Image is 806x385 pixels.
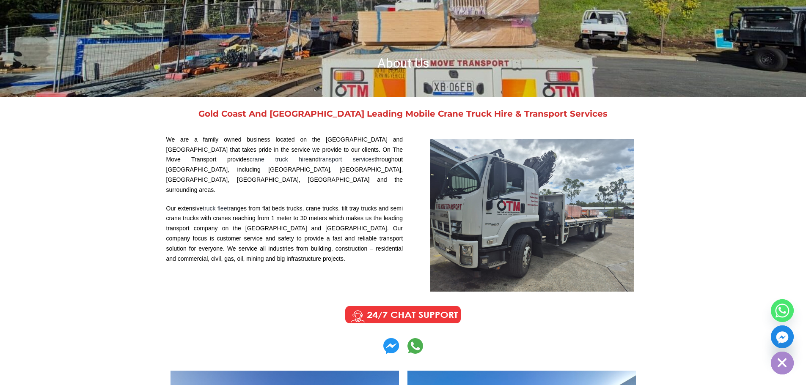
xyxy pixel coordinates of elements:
a: Whatsapp [771,299,794,322]
a: Facebook_Messenger [771,325,794,348]
p: Our extensive ranges from flat beds trucks, crane trucks, tilt tray trucks and semi crane trucks ... [166,204,403,264]
a: crane truck hire [250,156,309,163]
a: truck fleet [203,205,228,212]
h1: About Us [162,55,644,71]
a: Gold Coast And [GEOGRAPHIC_DATA] Leading Mobile Crane Truck Hire & Transport Services [198,109,608,119]
a: transport services [319,156,374,163]
img: Contact us on Whatsapp [407,338,423,354]
img: Contact us on Whatsapp [383,338,399,354]
img: Call us Anytime [339,304,467,325]
p: We are a family owned business located on the [GEOGRAPHIC_DATA] and [GEOGRAPHIC_DATA] that takes ... [166,135,403,195]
